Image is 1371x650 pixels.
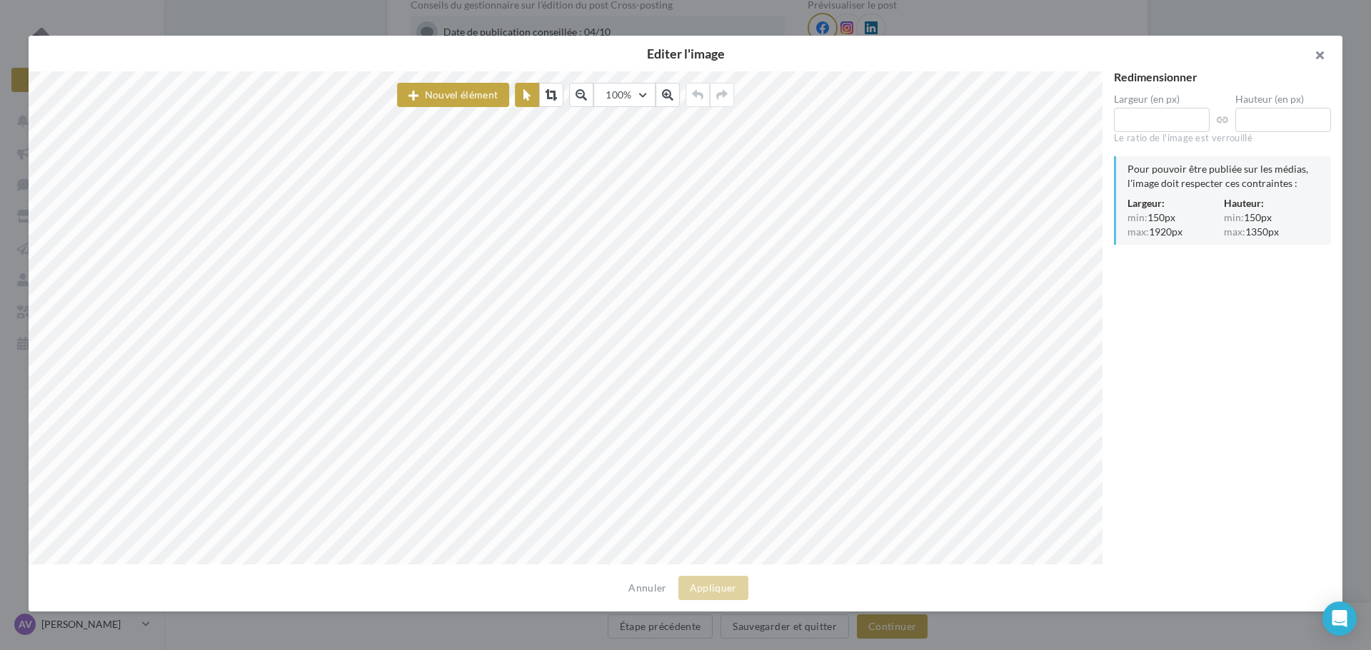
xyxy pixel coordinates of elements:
[1128,225,1224,239] div: 1920px
[1128,210,1224,225] div: 150px
[623,579,672,596] button: Annuler
[1224,213,1244,223] span: min:
[1128,213,1147,223] span: min:
[1128,162,1320,191] div: Pour pouvoir être publiée sur les médias, l'image doit respecter ces contraintes :
[1235,94,1331,104] label: Hauteur (en px)
[1114,132,1331,145] div: Le ratio de l'image est verrouillé
[51,47,1320,60] h2: Editer l'image
[1224,196,1320,210] div: Hauteur:
[1128,227,1149,237] span: max:
[593,83,655,107] button: 100%
[1114,94,1210,104] label: Largeur (en px)
[1224,227,1245,237] span: max:
[1224,225,1320,239] div: 1350px
[1128,196,1224,210] div: Largeur:
[678,576,748,600] button: Appliquer
[1114,71,1331,83] div: Redimensionner
[1322,601,1357,636] div: Open Intercom Messenger
[397,83,509,107] button: Nouvel élément
[1224,210,1320,225] div: 150px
